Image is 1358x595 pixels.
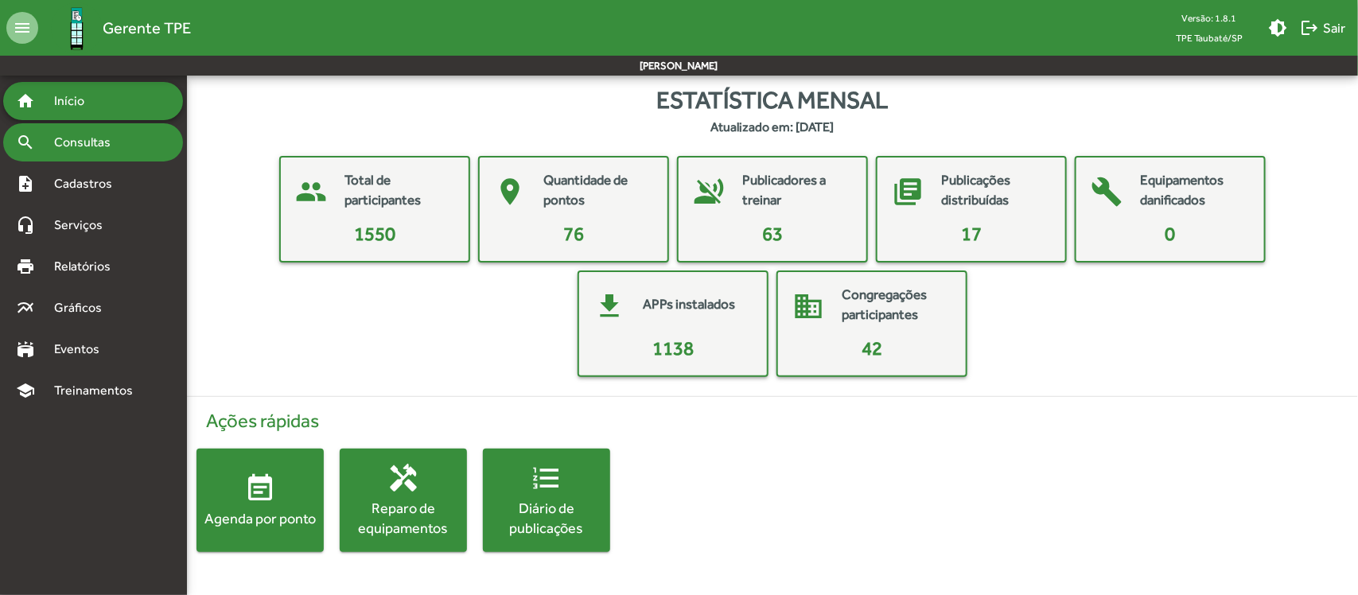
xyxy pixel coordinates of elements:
[643,294,735,315] mat-card-title: APPs instalados
[340,498,467,538] div: Reparo de equipamentos
[586,282,633,330] mat-icon: get_app
[1268,18,1287,37] mat-icon: brightness_medium
[45,91,107,111] span: Início
[197,508,324,528] div: Agenda por ponto
[38,2,191,54] a: Gerente TPE
[45,257,131,276] span: Relatórios
[45,174,133,193] span: Cadastros
[197,410,1348,433] h4: Ações rápidas
[1163,28,1255,48] span: TPE Taubaté/SP
[652,337,694,359] span: 1138
[483,498,610,538] div: Diário de publicações
[711,118,835,137] strong: Atualizado em: [DATE]
[657,82,889,118] span: Estatística mensal
[45,216,124,235] span: Serviços
[862,337,882,359] span: 42
[45,298,123,317] span: Gráficos
[1083,168,1130,216] mat-icon: build
[1294,14,1352,42] button: Sair
[884,168,932,216] mat-icon: library_books
[941,170,1049,211] mat-card-title: Publicações distribuídas
[16,257,35,276] mat-icon: print
[563,223,584,244] span: 76
[961,223,982,244] span: 17
[387,462,419,494] mat-icon: handyman
[103,15,191,41] span: Gerente TPE
[486,168,534,216] mat-icon: place
[16,216,35,235] mat-icon: headset_mic
[244,472,276,504] mat-icon: event_note
[16,174,35,193] mat-icon: note_add
[16,91,35,111] mat-icon: home
[762,223,783,244] span: 63
[16,381,35,400] mat-icon: school
[16,298,35,317] mat-icon: multiline_chart
[543,170,652,211] mat-card-title: Quantidade de pontos
[45,340,121,359] span: Eventos
[1163,8,1255,28] div: Versão: 1.8.1
[344,170,453,211] mat-card-title: Total de participantes
[16,340,35,359] mat-icon: stadium
[1140,170,1248,211] mat-card-title: Equipamentos danificados
[784,282,832,330] mat-icon: domain
[197,449,324,552] button: Agenda por ponto
[45,133,131,152] span: Consultas
[340,449,467,552] button: Reparo de equipamentos
[6,12,38,44] mat-icon: menu
[1165,223,1176,244] span: 0
[842,285,950,325] mat-card-title: Congregações participantes
[531,462,562,494] mat-icon: format_list_numbered
[51,2,103,54] img: Logo
[287,168,335,216] mat-icon: people
[1300,14,1345,42] span: Sair
[16,133,35,152] mat-icon: search
[1300,18,1319,37] mat-icon: logout
[483,449,610,552] button: Diário de publicações
[45,381,152,400] span: Treinamentos
[354,223,395,244] span: 1550
[685,168,733,216] mat-icon: voice_over_off
[742,170,850,211] mat-card-title: Publicadores a treinar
